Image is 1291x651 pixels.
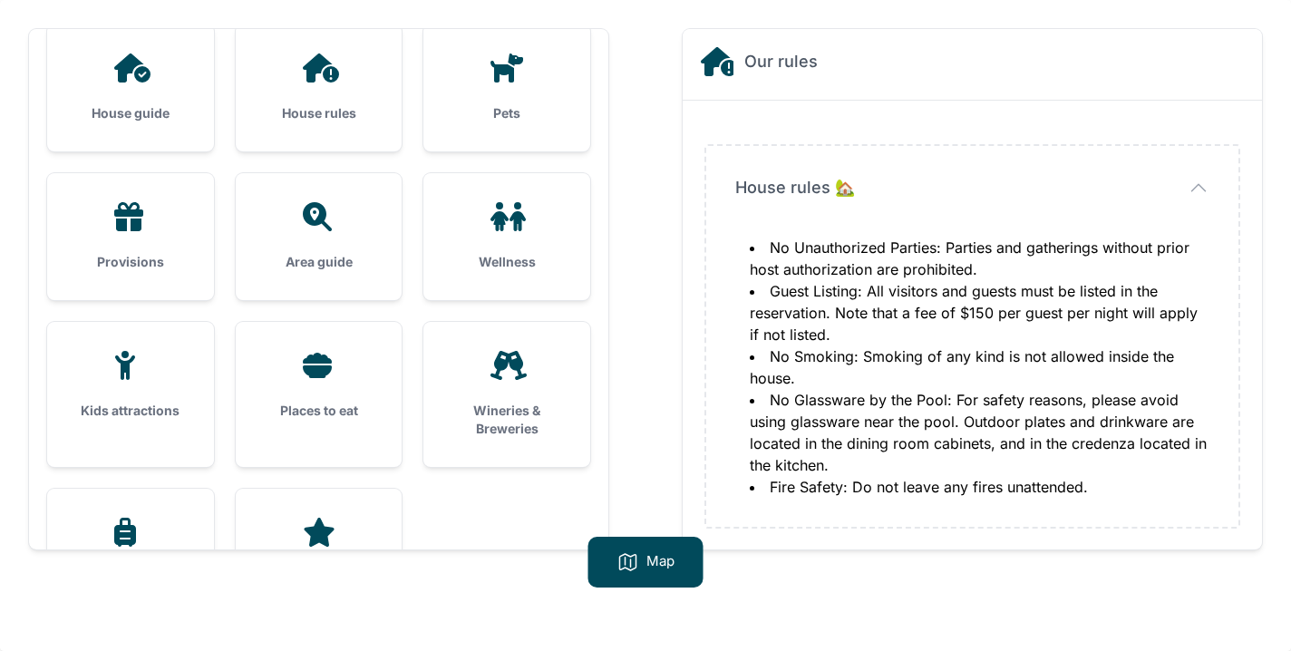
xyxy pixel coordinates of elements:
h3: Places to eat [265,402,374,420]
a: Area guide [236,173,403,300]
h3: Kids attractions [76,402,185,420]
h3: Provisions [76,253,185,271]
a: Kids attractions [47,322,214,449]
h3: House guide [76,104,185,122]
h3: Area guide [265,253,374,271]
h3: Pets [452,104,561,122]
h3: Wellness [452,253,561,271]
a: Places to eat [236,322,403,449]
span: House rules 🏡 [735,175,855,200]
a: Check-out [47,489,214,616]
a: Provisions [47,173,214,300]
button: House rules 🏡 [735,175,1209,200]
p: Map [646,551,675,573]
a: Pets [423,24,590,151]
h3: House rules [265,104,374,122]
li: No Unauthorized Parties: Parties and gatherings without prior host authorization are prohibited. [750,237,1209,280]
li: No Glassware by the Pool: For safety reasons, please avoid using glassware near the pool. Outdoor... [750,389,1209,476]
a: House rules [236,24,403,151]
a: House guide [47,24,214,151]
li: No Smoking: Smoking of any kind is not allowed inside the house. [750,345,1209,389]
h2: Our rules [744,49,818,74]
li: Fire Safety: Do not leave any fires unattended. [750,476,1209,498]
h3: Wineries & Breweries [452,402,561,438]
a: Wellness [423,173,590,300]
li: Guest Listing: All visitors and guests must be listed in the reservation. Note that a fee of $150... [750,280,1209,345]
a: Reviews [236,489,403,616]
a: Wineries & Breweries [423,322,590,467]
